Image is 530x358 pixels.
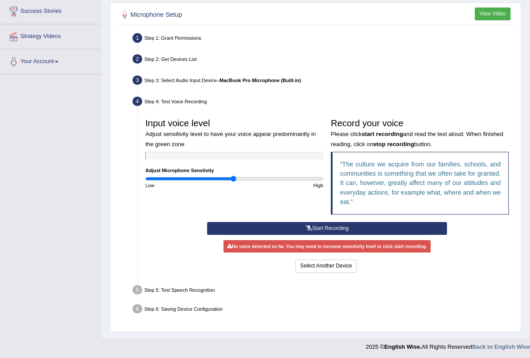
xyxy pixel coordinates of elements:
[475,8,511,20] button: View Video
[295,260,357,272] button: Select Another Device
[0,24,101,46] a: Strategy Videos
[220,78,301,83] b: MacBook Pro Microphone (Built-in)
[207,222,447,235] button: Start Recording
[331,131,503,147] small: Please click and read the text aloud. When finished reading, click on button.
[223,240,431,252] div: No voice detected so far. You may need to increase sensitivity level or click start recording.
[217,78,301,83] span: –
[129,301,518,318] div: Step 6: Saving Device Configuration
[331,118,509,148] h3: Record your voice
[362,131,403,137] b: start recording
[0,49,101,72] a: Your Account
[366,338,530,351] div: 2025 © All Rights Reserved
[119,9,363,21] h2: Microphone Setup
[129,73,518,90] div: Step 3: Select Audio Input Device
[373,141,414,147] b: stop recording
[129,31,518,47] div: Step 1: Grant Permissions
[129,283,518,299] div: Step 5: Test Speech Recognition
[129,52,518,68] div: Step 2: Get Devices List
[235,182,327,189] div: High
[129,94,518,111] div: Step 4: Test Voice Recording
[472,343,530,350] a: Back to English Wise
[145,131,316,147] small: Adjust sensitivity level to have your voice appear predominantly in the green zone
[145,118,323,148] h3: Input voice level
[384,343,421,350] strong: English Wise.
[145,167,214,174] label: Adjust Microphone Senstivity
[142,182,235,189] div: Low
[340,161,501,205] q: The culture we acquire from our families, schools, and communities is something that we often tak...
